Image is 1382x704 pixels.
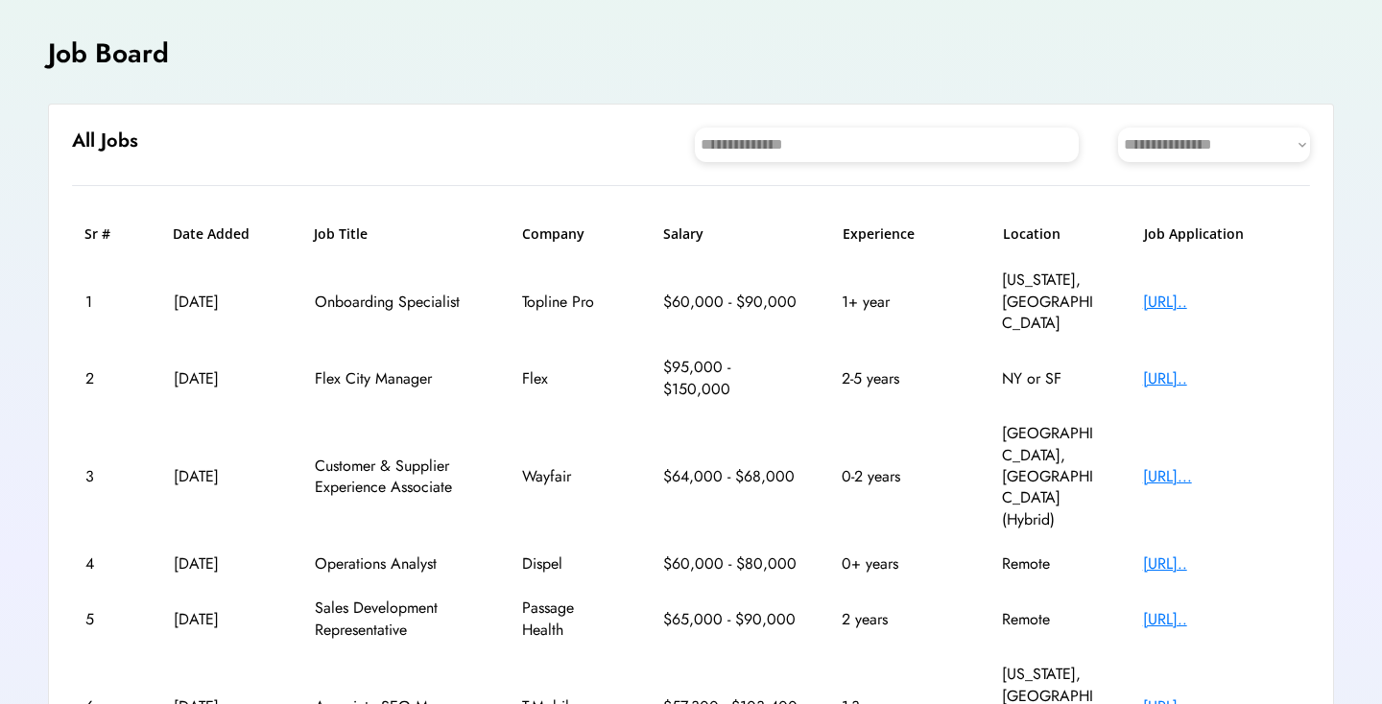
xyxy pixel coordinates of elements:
[72,128,138,154] h6: All Jobs
[315,553,478,575] div: Operations Analyst
[842,609,957,630] div: 2 years
[1144,224,1298,244] h6: Job Application
[1002,270,1098,334] div: [US_STATE], [GEOGRAPHIC_DATA]
[663,609,798,630] div: $65,000 - $90,000
[174,553,270,575] div: [DATE]
[842,553,957,575] div: 0+ years
[174,466,270,487] div: [DATE]
[85,368,129,389] div: 2
[174,609,270,630] div: [DATE]
[1002,368,1098,389] div: NY or SF
[1143,292,1297,313] div: [URL]..
[314,224,368,244] h6: Job Title
[1002,423,1098,530] div: [GEOGRAPHIC_DATA], [GEOGRAPHIC_DATA] (Hybrid)
[663,292,798,313] div: $60,000 - $90,000
[48,35,169,72] h4: Job Board
[315,368,478,389] div: Flex City Manager
[663,224,798,244] h6: Salary
[842,368,957,389] div: 2-5 years
[174,368,270,389] div: [DATE]
[522,553,618,575] div: Dispel
[1003,224,1099,244] h6: Location
[522,292,618,313] div: Topline Pro
[522,598,618,641] div: Passage Health
[522,466,618,487] div: Wayfair
[85,292,129,313] div: 1
[663,553,798,575] div: $60,000 - $80,000
[522,224,618,244] h6: Company
[842,292,957,313] div: 1+ year
[315,598,478,641] div: Sales Development Representative
[85,466,129,487] div: 3
[85,553,129,575] div: 4
[85,609,129,630] div: 5
[315,292,478,313] div: Onboarding Specialist
[1143,466,1297,487] div: [URL]...
[1002,609,1098,630] div: Remote
[1143,609,1297,630] div: [URL]..
[842,466,957,487] div: 0-2 years
[84,224,128,244] h6: Sr #
[315,456,478,499] div: Customer & Supplier Experience Associate
[1143,368,1297,389] div: [URL]..
[663,357,798,400] div: $95,000 - $150,000
[522,368,618,389] div: Flex
[663,466,798,487] div: $64,000 - $68,000
[173,224,269,244] h6: Date Added
[843,224,958,244] h6: Experience
[174,292,270,313] div: [DATE]
[1002,553,1098,575] div: Remote
[1143,553,1297,575] div: [URL]..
